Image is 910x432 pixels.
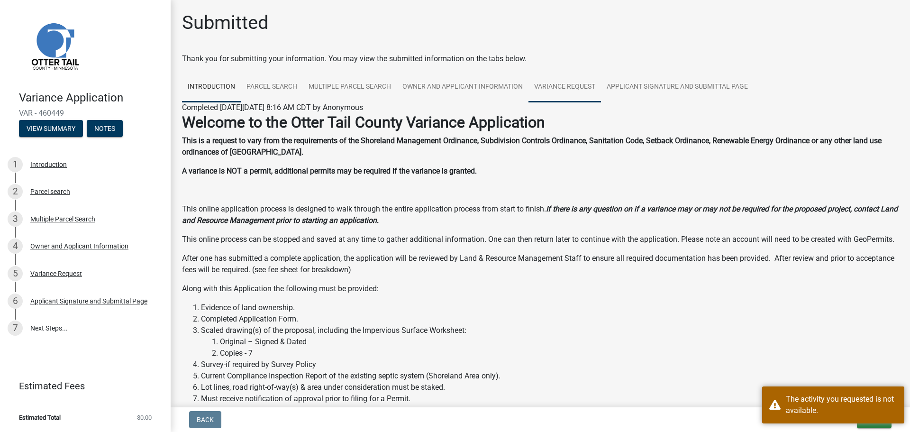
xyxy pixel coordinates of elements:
p: Along with this Application the following must be provided: [182,283,899,294]
li: Copies - 7 [220,348,899,359]
h4: Variance Application [19,91,163,105]
button: View Summary [19,120,83,137]
a: Variance Request [528,72,601,102]
div: Parcel search [30,188,70,195]
strong: This is a request to vary from the requirements of the Shoreland Management Ordinance, Subdivisio... [182,136,882,156]
a: Multiple Parcel Search [303,72,397,102]
button: Back [189,411,221,428]
div: 6 [8,294,23,309]
img: Otter Tail County, Minnesota [19,10,90,81]
a: Estimated Fees [8,377,155,395]
li: Original – Signed & Dated [220,336,899,348]
a: Parcel search [241,72,303,102]
div: 4 [8,239,23,254]
p: This online process can be stopped and saved at any time to gather additional information. One ca... [182,234,899,245]
span: VAR - 460449 [19,109,152,118]
span: Completed [DATE][DATE] 8:16 AM CDT by Anonymous [182,103,363,112]
wm-modal-confirm: Summary [19,125,83,133]
span: Estimated Total [19,414,61,421]
div: Multiple Parcel Search [30,216,95,222]
button: Notes [87,120,123,137]
div: Owner and Applicant Information [30,243,128,249]
div: 3 [8,211,23,227]
div: 2 [8,184,23,199]
a: Applicant Signature and Submittal Page [601,72,754,102]
li: Must receive notification of approval prior to filing for a Permit. [201,393,899,404]
li: Completed Application Form. [201,313,899,325]
li: Survey-if required by Survey Policy [201,359,899,370]
p: This online application process is designed to walk through the entire application process from s... [182,203,899,226]
div: Variance Request [30,270,82,277]
p: After one has submitted a complete application, the application will be reviewed by Land & Resour... [182,253,899,276]
li: Current Compliance Inspection Report of the existing septic system (Shoreland Area only). [201,370,899,382]
div: 7 [8,321,23,336]
div: Applicant Signature and Submittal Page [30,298,147,304]
li: Scaled drawing(s) of the proposal, including the Impervious Surface Worksheet: [201,325,899,359]
li: Evidence of land ownership. [201,302,899,313]
div: The activity you requested is not available. [786,394,897,416]
li: Lot lines, road right-of-way(s) & area under consideration must be staked. [201,382,899,393]
span: Back [197,416,214,423]
div: 1 [8,157,23,172]
div: Thank you for submitting your information. You may view the submitted information on the tabs below. [182,53,899,64]
strong: A variance is NOT a permit, additional permits may be required if the variance is granted. [182,166,477,175]
h1: Submitted [182,11,269,34]
div: Introduction [30,161,67,168]
a: Owner and Applicant Information [397,72,528,102]
wm-modal-confirm: Notes [87,125,123,133]
strong: Welcome to the Otter Tail County Variance Application [182,113,545,131]
div: 5 [8,266,23,281]
span: $0.00 [137,414,152,421]
a: Introduction [182,72,241,102]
